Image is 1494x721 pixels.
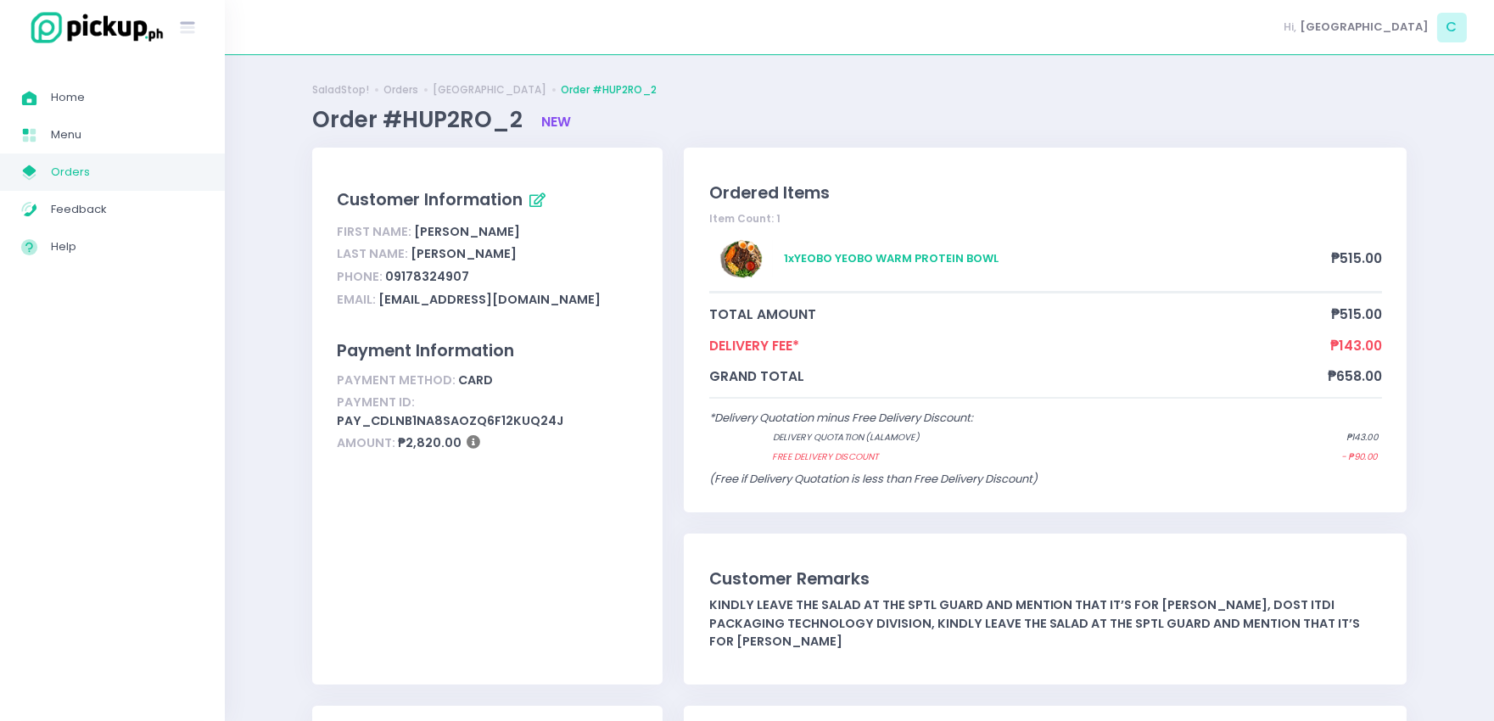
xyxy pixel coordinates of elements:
[337,268,383,285] span: Phone:
[337,434,395,451] span: Amount:
[1341,450,1377,464] span: - ₱90.00
[383,82,418,98] a: Orders
[772,450,1274,464] span: Free Delivery Discount
[337,187,638,215] div: Customer Information
[337,338,638,363] div: Payment Information
[709,366,1328,386] span: grand total
[337,245,408,262] span: Last Name:
[312,82,369,98] a: SaladStop!
[561,82,657,98] a: Order #HUP2RO_2
[1346,431,1378,444] span: ₱143.00
[337,223,411,240] span: First Name:
[337,369,638,392] div: card
[1300,19,1429,36] span: [GEOGRAPHIC_DATA]
[709,181,1382,205] div: Ordered Items
[433,82,546,98] a: [GEOGRAPHIC_DATA]
[51,161,204,183] span: Orders
[337,243,638,266] div: [PERSON_NAME]
[709,596,1382,651] div: Kindly leave the salad at the SPTL guard and mention that it’s for [PERSON_NAME], DOST ITDI Packa...
[51,124,204,146] span: Menu
[337,288,638,311] div: [EMAIL_ADDRESS][DOMAIN_NAME]
[337,433,638,456] div: ₱2,820.00
[1437,13,1467,42] span: C
[337,372,456,388] span: Payment Method:
[337,394,415,411] span: Payment ID:
[312,104,528,135] span: Order #HUP2RO_2
[337,221,638,243] div: [PERSON_NAME]
[51,198,204,221] span: Feedback
[709,567,1382,591] div: Customer Remarks
[709,211,1382,226] div: Item Count: 1
[541,113,571,131] span: new
[709,410,973,426] span: *Delivery Quotation minus Free Delivery Discount:
[337,265,638,288] div: 09178324907
[709,471,1038,487] span: (Free if Delivery Quotation is less than Free Delivery Discount)
[1331,305,1382,324] span: ₱515.00
[709,336,1330,355] span: Delivery Fee*
[1330,336,1382,355] span: ₱143.00
[51,87,204,109] span: Home
[21,9,165,46] img: logo
[1284,19,1297,36] span: Hi,
[337,291,376,308] span: Email:
[1328,366,1382,386] span: ₱658.00
[709,305,1331,324] span: total amount
[51,236,204,258] span: Help
[772,431,1279,444] span: Delivery quotation (lalamove)
[337,392,638,433] div: pay_CdLNB1NA8SaoZq6F12kuq24J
